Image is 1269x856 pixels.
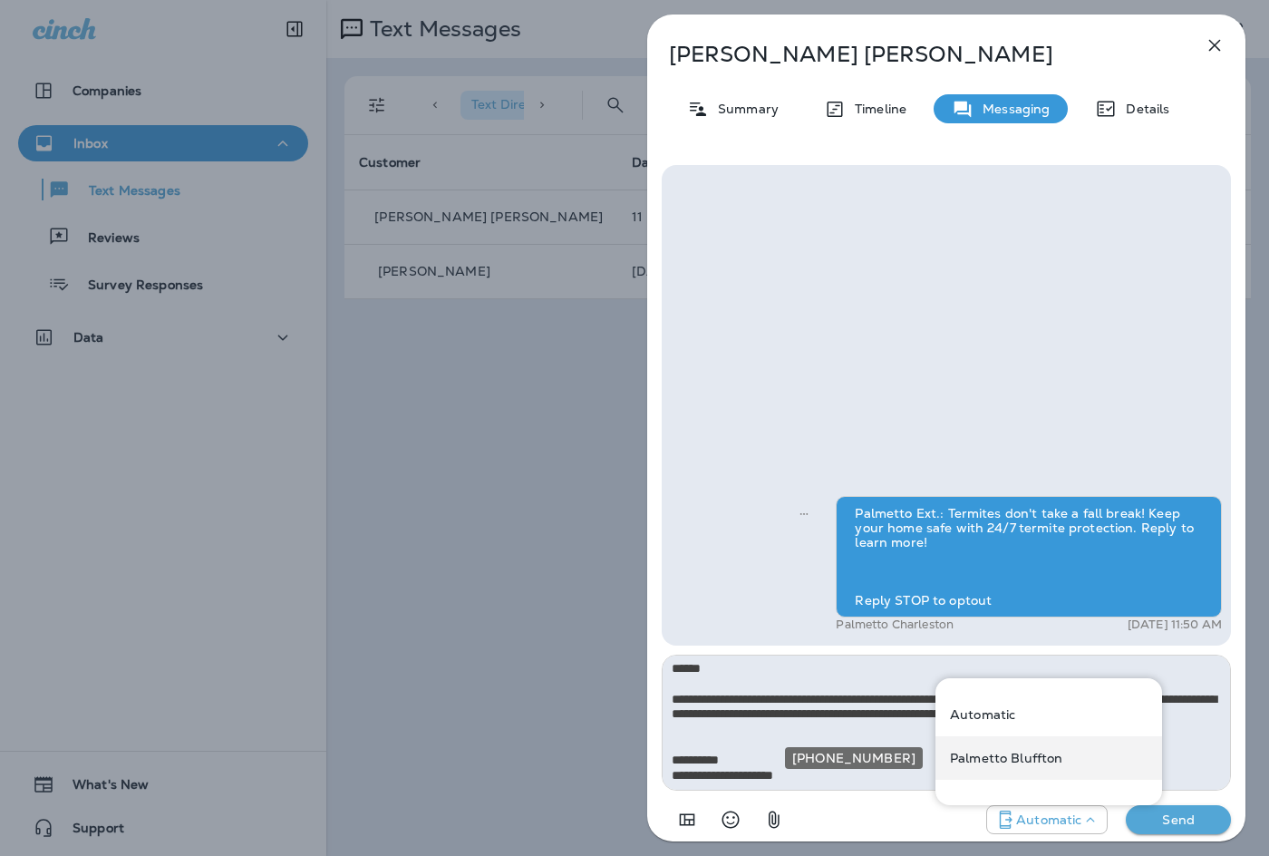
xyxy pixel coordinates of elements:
[935,736,1162,780] div: +1 (843) 604-3631
[799,504,809,520] span: Sent
[669,802,705,838] button: Add in a premade template
[950,751,1062,765] p: Palmetto Bluffton
[1016,812,1081,827] p: Automatic
[974,102,1050,116] p: Messaging
[836,496,1222,618] div: Palmetto Ext.: Termites don't take a fall break! Keep your home safe with 24/7 termite protection...
[1140,812,1216,828] p: Send
[1128,618,1222,632] p: [DATE] 11:50 AM
[669,42,1164,67] p: [PERSON_NAME] [PERSON_NAME]
[950,707,1015,722] p: Automatic
[836,618,954,632] p: Palmetto Charleston
[1126,805,1231,834] button: Send
[846,102,906,116] p: Timeline
[709,102,779,116] p: Summary
[785,747,923,769] div: [PHONE_NUMBER]
[1117,102,1169,116] p: Details
[712,802,749,838] button: Select an emoji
